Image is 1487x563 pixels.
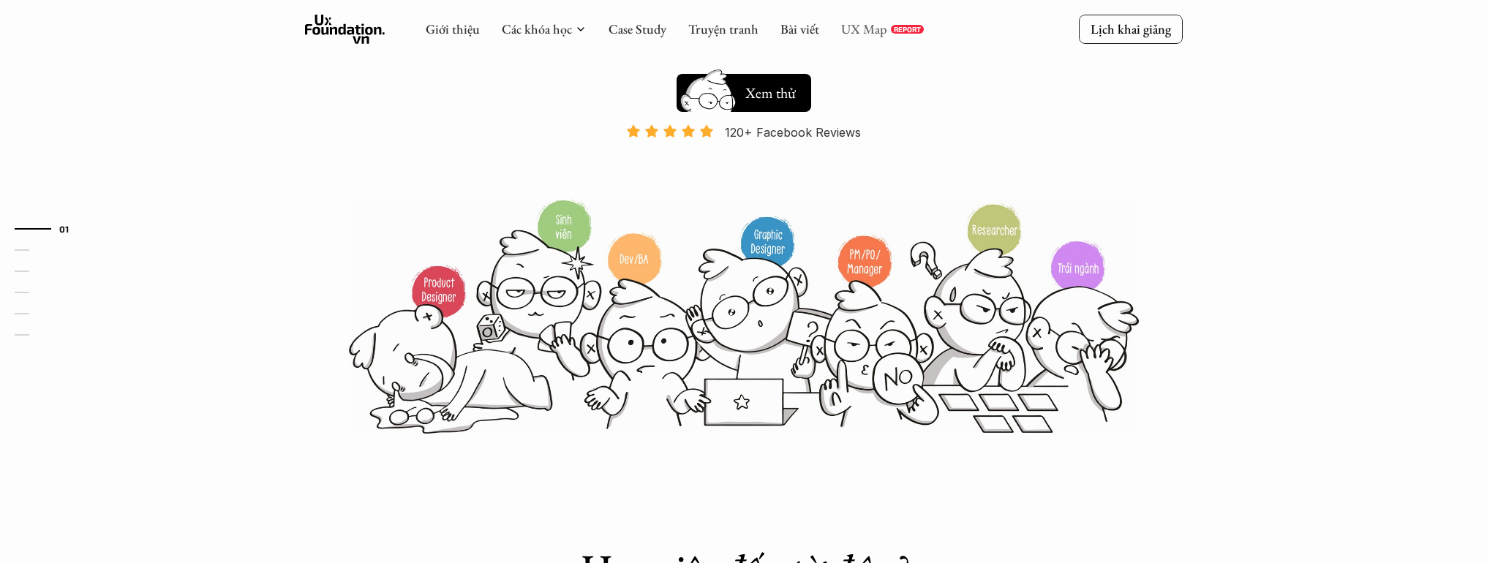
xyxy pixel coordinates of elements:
[841,20,887,37] a: UX Map
[426,20,480,37] a: Giới thiệu
[502,20,572,37] a: Các khóa học
[894,25,921,34] p: REPORT
[891,25,924,34] a: REPORT
[725,121,861,143] p: 120+ Facebook Reviews
[1079,15,1183,43] a: Lịch khai giảng
[15,220,84,238] a: 01
[1091,20,1171,37] p: Lịch khai giảng
[59,223,69,233] strong: 01
[609,20,666,37] a: Case Study
[688,20,758,37] a: Truyện tranh
[614,124,874,197] a: 120+ Facebook Reviews
[780,20,819,37] a: Bài viết
[745,83,796,103] h5: Xem thử
[677,67,811,112] a: Xem thử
